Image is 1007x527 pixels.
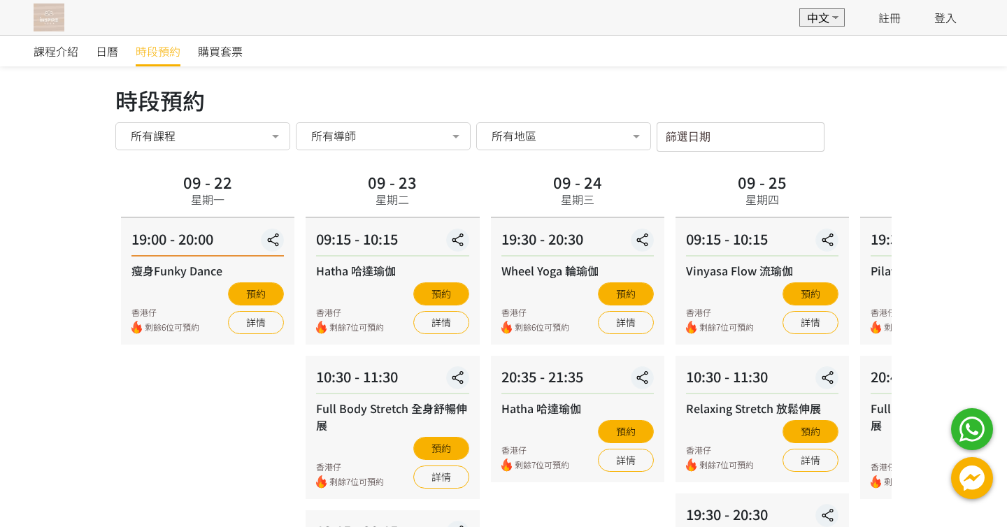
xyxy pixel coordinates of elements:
[198,43,243,59] span: 購買套票
[136,36,180,66] a: 時段預約
[686,459,697,472] img: fire.png
[316,400,469,433] div: Full Body Stretch 全身舒暢伸展
[501,444,569,456] div: 香港仔
[934,9,957,26] a: 登入
[884,321,938,334] span: 剩餘6位可預約
[561,191,594,208] div: 星期三
[316,366,469,394] div: 10:30 - 11:30
[34,36,78,66] a: 課程介紹
[501,229,654,257] div: 19:30 - 20:30
[198,36,243,66] a: 購買套票
[699,321,754,334] span: 剩餘7位可預約
[699,459,754,472] span: 剩餘7位可預約
[598,311,654,334] a: 詳情
[553,174,602,189] div: 09 - 24
[316,229,469,257] div: 09:15 - 10:15
[738,174,787,189] div: 09 - 25
[228,311,284,334] a: 詳情
[686,262,838,279] div: Vinyasa Flow 流瑜伽
[686,444,754,456] div: 香港仔
[598,449,654,472] a: 詳情
[884,475,938,489] span: 剩餘5位可預約
[871,321,881,334] img: fire.png
[329,321,384,334] span: 剩餘7位可預約
[316,321,327,334] img: fire.png
[329,475,384,489] span: 剩餘7位可預約
[376,191,409,208] div: 星期二
[686,229,838,257] div: 09:15 - 10:15
[413,282,469,305] button: 預約
[871,475,881,489] img: fire.png
[878,9,901,26] a: 註冊
[413,437,469,460] button: 預約
[115,83,892,117] div: 時段預約
[783,311,838,334] a: 詳情
[501,400,654,417] div: Hatha 哈達瑜伽
[598,282,654,305] button: 預約
[657,122,824,152] input: 篩選日期
[316,306,384,319] div: 香港仔
[191,191,224,208] div: 星期一
[311,129,356,143] span: 所有導師
[598,420,654,443] button: 預約
[316,475,327,489] img: fire.png
[131,321,142,334] img: fire.png
[131,229,284,257] div: 19:00 - 20:00
[96,43,118,59] span: 日曆
[686,321,697,334] img: fire.png
[686,366,838,394] div: 10:30 - 11:30
[183,174,232,189] div: 09 - 22
[501,366,654,394] div: 20:35 - 21:35
[368,174,417,189] div: 09 - 23
[413,311,469,334] a: 詳情
[34,3,64,31] img: T57dtJh47iSJKDtQ57dN6xVUMYY2M0XQuGF02OI4.png
[745,191,779,208] div: 星期四
[131,262,284,279] div: 瘦身Funky Dance
[783,449,838,472] a: 詳情
[783,420,838,443] button: 預約
[131,129,176,143] span: 所有課程
[783,282,838,305] button: 預約
[492,129,536,143] span: 所有地區
[413,465,469,489] a: 詳情
[145,321,199,334] span: 剩餘6位可預約
[515,459,569,472] span: 剩餘7位可預約
[871,306,938,319] div: 香港仔
[501,306,569,319] div: 香港仔
[871,461,938,473] div: 香港仔
[515,321,569,334] span: 剩餘6位可預約
[316,262,469,279] div: Hatha 哈達瑜伽
[686,306,754,319] div: 香港仔
[316,461,384,473] div: 香港仔
[686,400,838,417] div: Relaxing Stretch 放鬆伸展
[501,262,654,279] div: Wheel Yoga 輪瑜伽
[501,321,512,334] img: fire.png
[34,43,78,59] span: 課程介紹
[131,306,199,319] div: 香港仔
[501,459,512,472] img: fire.png
[136,43,180,59] span: 時段預約
[228,282,284,305] button: 預約
[96,36,118,66] a: 日曆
